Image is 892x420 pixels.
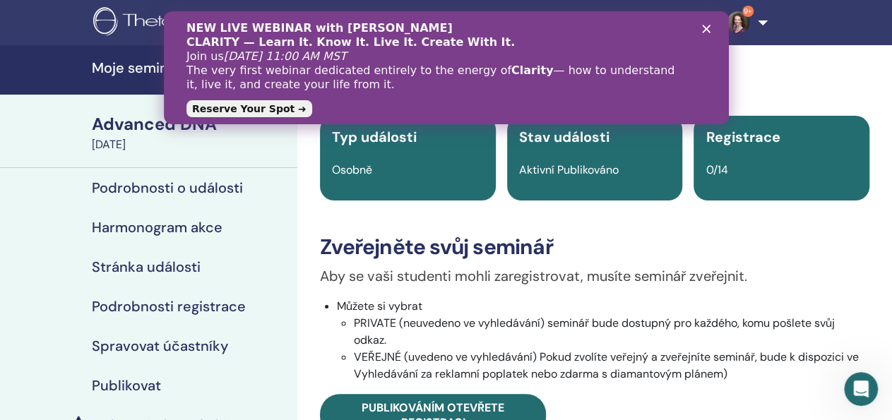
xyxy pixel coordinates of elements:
h4: Harmonogram akce [92,219,222,236]
a: Studentský panel [586,10,715,36]
a: Advanced DNA[DATE] [83,112,297,153]
div: Advanced DNA [92,112,289,136]
h3: Zveřejněte svůj seminář [320,234,869,260]
iframe: Intercom live chat [844,372,878,406]
p: Aby se vaši studenti mohli zaregistrovat, musíte seminář zveřejnit. [320,265,869,287]
a: Reserve Your Spot ➜ [23,89,148,106]
span: 9+ [742,6,754,17]
img: default.jpg [727,11,749,34]
li: PRIVATE (neuvedeno ve vyhledávání) seminář bude dostupný pro každého, komu pošlete svůj odkaz. [354,315,869,349]
h4: Moje semináře [92,59,289,76]
img: logo.png [93,7,262,39]
iframe: Intercom live chat banner [164,11,729,124]
h4: Spravovat účastníky [92,337,228,354]
li: Můžete si vybrat [337,298,869,383]
h4: Stránka události [92,258,201,275]
span: Osobně [332,162,372,177]
div: Zavřít [538,13,552,21]
div: [DATE] [92,136,289,153]
h4: Podrobnosti registrace [92,298,246,315]
span: 0/14 [706,162,727,177]
span: Registrace [706,128,780,146]
span: Aktivní Publikováno [519,162,619,177]
span: Stav události [519,128,609,146]
span: Typ události [332,128,417,146]
b: Clarity [347,52,389,66]
li: VEŘEJNÉ (uvedeno ve vyhledávání) Pokud zvolíte veřejný a zveřejníte seminář, bude k dispozici ve ... [354,349,869,383]
h4: Publikovat [92,377,161,394]
h4: Podrobnosti o události [92,179,243,196]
